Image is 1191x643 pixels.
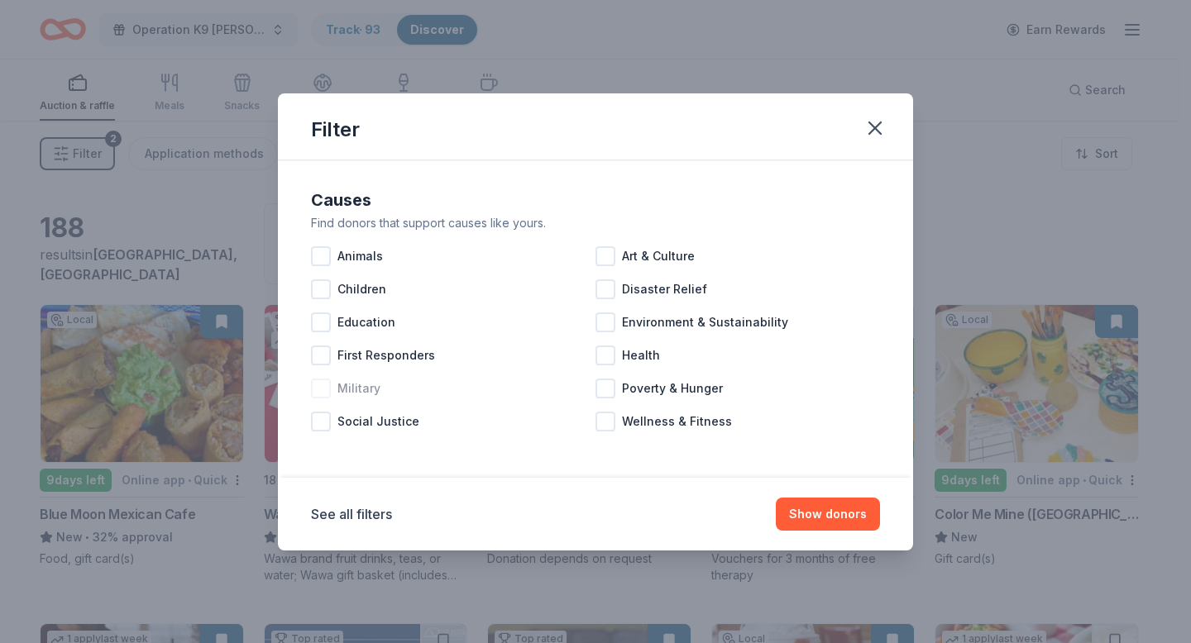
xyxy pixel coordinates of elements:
[337,379,380,398] span: Military
[622,246,695,266] span: Art & Culture
[337,246,383,266] span: Animals
[622,345,660,365] span: Health
[311,504,392,524] button: See all filters
[776,498,880,531] button: Show donors
[337,312,395,332] span: Education
[337,345,435,365] span: First Responders
[622,312,788,332] span: Environment & Sustainability
[311,213,880,233] div: Find donors that support causes like yours.
[622,412,732,431] span: Wellness & Fitness
[337,279,386,299] span: Children
[622,279,707,299] span: Disaster Relief
[337,412,419,431] span: Social Justice
[311,187,880,213] div: Causes
[311,117,360,143] div: Filter
[622,379,723,398] span: Poverty & Hunger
